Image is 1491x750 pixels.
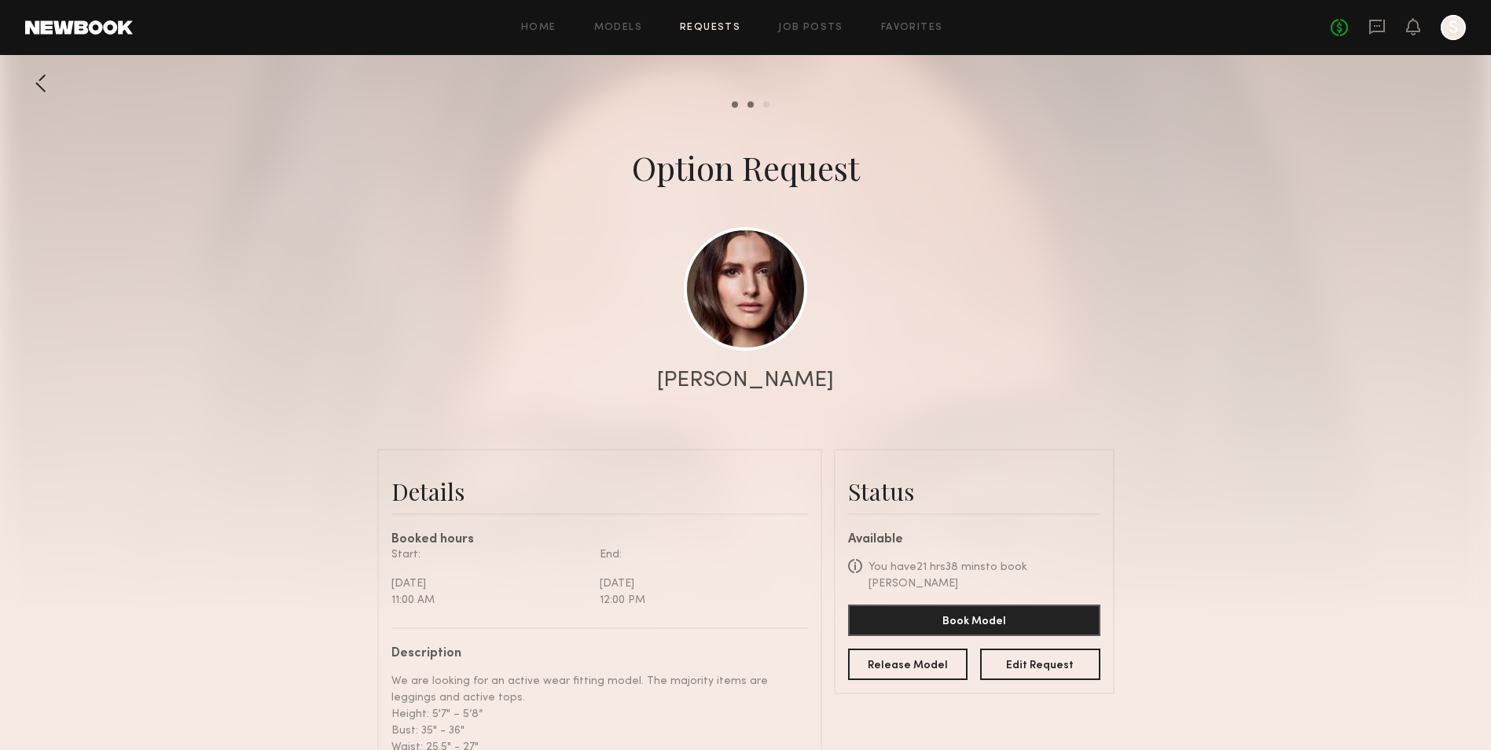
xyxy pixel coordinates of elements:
div: End: [600,546,796,563]
a: Favorites [881,23,943,33]
a: Job Posts [778,23,843,33]
a: Home [521,23,556,33]
div: Status [848,476,1100,507]
button: Book Model [848,605,1100,636]
a: S [1441,15,1466,40]
a: Models [594,23,642,33]
div: Option Request [632,145,860,189]
div: Details [391,476,808,507]
div: 11:00 AM [391,592,588,608]
div: 12:00 PM [600,592,796,608]
button: Release Model [848,649,968,680]
div: [DATE] [600,575,796,592]
div: You have 21 hrs 38 mins to book [PERSON_NAME] [869,559,1100,592]
div: [DATE] [391,575,588,592]
div: Available [848,534,1100,546]
div: Start: [391,546,588,563]
a: Requests [680,23,740,33]
div: [PERSON_NAME] [657,369,834,392]
div: Description [391,648,796,660]
button: Edit Request [980,649,1100,680]
div: Booked hours [391,534,808,546]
